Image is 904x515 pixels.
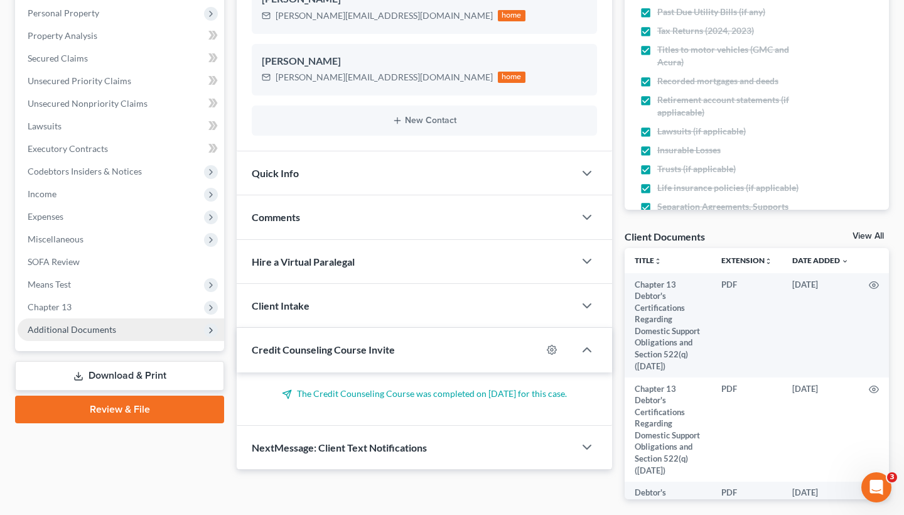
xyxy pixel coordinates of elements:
a: Property Analysis [18,24,224,47]
span: Credit Counseling Course Invite [252,344,395,355]
a: Date Added expand_more [792,256,849,265]
span: SOFA Review [28,256,80,267]
span: Miscellaneous [28,234,83,244]
a: Secured Claims [18,47,224,70]
a: Extensionunfold_more [721,256,772,265]
td: Chapter 13 Debtor's Certifications Regarding Domestic Support Obligations and Section 522(q) ([DA... [625,273,711,377]
span: Hire a Virtual Paralegal [252,256,355,268]
span: Retirement account statements (if appliacable) [657,94,812,119]
i: unfold_more [654,257,662,265]
span: Lawsuits (if applicable) [657,125,746,138]
span: Chapter 13 [28,301,72,312]
span: Life insurance policies (if applicable) [657,182,799,194]
div: [PERSON_NAME] [262,54,587,69]
span: Unsecured Nonpriority Claims [28,98,148,109]
span: Client Intake [252,300,309,312]
span: Personal Property [28,8,99,18]
span: Insurable Losses [657,144,721,156]
span: 3 [887,472,897,482]
span: Recorded mortgages and deeds [657,75,778,87]
span: Unsecured Priority Claims [28,75,131,86]
a: Executory Contracts [18,138,224,160]
a: Unsecured Nonpriority Claims [18,92,224,115]
a: Download & Print [15,361,224,391]
span: Comments [252,211,300,223]
td: [DATE] [782,377,859,482]
div: [PERSON_NAME][EMAIL_ADDRESS][DOMAIN_NAME] [276,9,493,22]
td: PDF [711,377,782,482]
div: home [498,72,525,83]
td: Chapter 13 Debtor's Certifications Regarding Domestic Support Obligations and Section 522(q) ([DA... [625,377,711,482]
span: Expenses [28,211,63,222]
span: Additional Documents [28,324,116,335]
span: Property Analysis [28,30,97,41]
a: SOFA Review [18,251,224,273]
p: The Credit Counseling Course was completed on [DATE] for this case. [252,388,597,400]
a: Titleunfold_more [635,256,662,265]
button: New Contact [262,116,587,126]
div: Client Documents [625,230,705,243]
a: Unsecured Priority Claims [18,70,224,92]
a: Lawsuits [18,115,224,138]
span: Executory Contracts [28,143,108,154]
a: Review & File [15,396,224,423]
a: View All [853,232,884,241]
span: Past Due Utility Bills (if any) [657,6,765,18]
i: unfold_more [765,257,772,265]
span: Tax Returns (2024, 2023) [657,24,754,37]
span: Income [28,188,56,199]
span: Means Test [28,279,71,290]
span: Trusts (if applicable) [657,163,736,175]
iframe: Intercom live chat [861,472,891,502]
span: Lawsuits [28,121,62,131]
span: Quick Info [252,167,299,179]
i: expand_more [841,257,849,265]
div: [PERSON_NAME][EMAIL_ADDRESS][DOMAIN_NAME] [276,71,493,84]
span: Codebtors Insiders & Notices [28,166,142,176]
span: Secured Claims [28,53,88,63]
span: Separation Agreements, Supports Orders or Decrees of Divorce (if applicable) [657,200,812,238]
td: PDF [711,273,782,377]
span: NextMessage: Client Text Notifications [252,442,427,453]
td: [DATE] [782,273,859,377]
div: home [498,10,525,21]
span: Titles to motor vehicles (GMC and Acura) [657,43,812,68]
